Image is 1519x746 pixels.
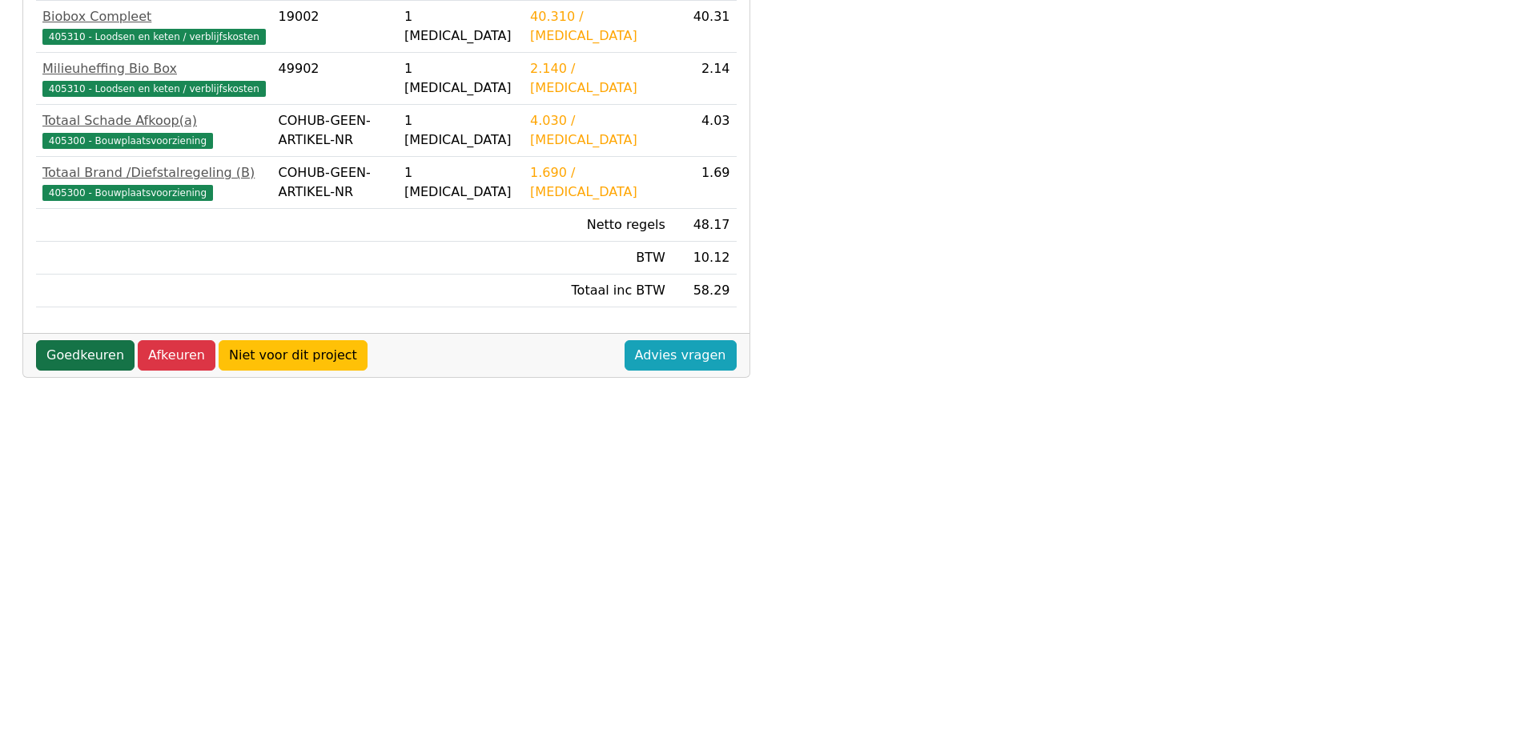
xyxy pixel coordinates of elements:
div: Milieuheffing Bio Box [42,59,266,78]
div: 1.690 / [MEDICAL_DATA] [530,163,665,202]
a: Totaal Brand /Diefstalregeling (B)405300 - Bouwplaatsvoorziening [42,163,266,202]
td: COHUB-GEEN-ARTIKEL-NR [272,157,398,209]
span: 405310 - Loodsen en keten / verblijfskosten [42,29,266,45]
td: 1.69 [672,157,737,209]
div: 1 [MEDICAL_DATA] [404,111,517,150]
div: Totaal Schade Afkoop(a) [42,111,266,130]
a: Totaal Schade Afkoop(a)405300 - Bouwplaatsvoorziening [42,111,266,150]
td: 10.12 [672,242,737,275]
a: Niet voor dit project [219,340,368,371]
span: 405300 - Bouwplaatsvoorziening [42,185,213,201]
div: 4.030 / [MEDICAL_DATA] [530,111,665,150]
div: 1 [MEDICAL_DATA] [404,163,517,202]
a: Biobox Compleet405310 - Loodsen en keten / verblijfskosten [42,7,266,46]
td: 49902 [272,53,398,105]
a: Advies vragen [625,340,737,371]
a: Goedkeuren [36,340,135,371]
span: 405310 - Loodsen en keten / verblijfskosten [42,81,266,97]
td: BTW [524,242,672,275]
div: 40.310 / [MEDICAL_DATA] [530,7,665,46]
div: 1 [MEDICAL_DATA] [404,7,517,46]
td: COHUB-GEEN-ARTIKEL-NR [272,105,398,157]
td: 2.14 [672,53,737,105]
td: 58.29 [672,275,737,307]
a: Milieuheffing Bio Box405310 - Loodsen en keten / verblijfskosten [42,59,266,98]
div: 1 [MEDICAL_DATA] [404,59,517,98]
td: Totaal inc BTW [524,275,672,307]
td: 40.31 [672,1,737,53]
td: Netto regels [524,209,672,242]
div: 2.140 / [MEDICAL_DATA] [530,59,665,98]
span: 405300 - Bouwplaatsvoorziening [42,133,213,149]
div: Totaal Brand /Diefstalregeling (B) [42,163,266,182]
td: 4.03 [672,105,737,157]
a: Afkeuren [138,340,215,371]
td: 19002 [272,1,398,53]
div: Biobox Compleet [42,7,266,26]
td: 48.17 [672,209,737,242]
